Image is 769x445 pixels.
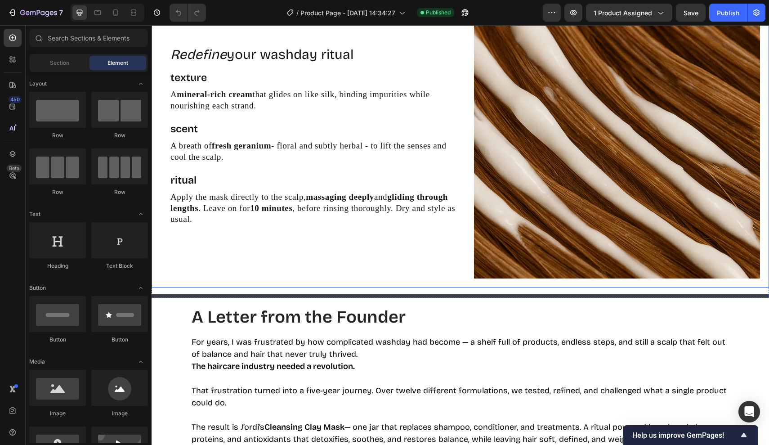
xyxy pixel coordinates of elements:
[300,8,395,18] span: Product Page - [DATE] 14:34:27
[170,4,206,22] div: Undo/Redo
[19,167,296,188] strong: gliding through lengths
[29,409,86,418] div: Image
[91,336,148,344] div: Button
[426,9,451,17] span: Published
[29,210,40,218] span: Text
[39,282,579,302] h2: A Letter from the Founder
[676,4,706,22] button: Save
[59,7,63,18] p: 7
[29,131,86,139] div: Row
[709,4,747,22] button: Publish
[29,80,47,88] span: Layout
[9,96,22,103] div: 450
[40,336,203,346] strong: The haircare industry needed a revolution.
[29,29,148,47] input: Search Sections & Elements
[91,262,148,270] div: Text Block
[738,401,760,423] div: Open Intercom Messenger
[296,8,299,18] span: /
[91,131,148,139] div: Row
[632,430,749,441] button: Show survey - Help us improve GemPages!
[134,76,148,91] span: Toggle open
[152,25,769,445] iframe: Design area
[594,8,652,18] span: 1 product assigned
[113,397,193,407] strong: Cleansing Clay Mask
[7,165,22,172] div: Beta
[40,360,578,384] p: That frustration turned into a five-year journey. Over twelve different formulations, we tested, ...
[134,355,148,369] span: Toggle open
[98,178,141,188] strong: 10 minutes
[4,4,67,22] button: 7
[107,59,128,67] span: Element
[40,396,578,420] p: The result is J’ordi’s — one jar that replaces shampoo, conditioner, and treatments. A ritual pow...
[91,409,148,418] div: Image
[684,9,698,17] span: Save
[586,4,672,22] button: 1 product assigned
[29,284,46,292] span: Button
[91,188,148,196] div: Row
[29,262,86,270] div: Heading
[632,431,738,440] span: Help us improve GemPages!
[40,311,578,347] p: For years, I was frustrated by how complicated washday had become — a shelf full of products, end...
[29,336,86,344] div: Button
[134,207,148,221] span: Toggle open
[134,281,148,295] span: Toggle open
[50,59,69,67] span: Section
[717,8,739,18] div: Publish
[29,358,45,366] span: Media
[29,188,86,196] div: Row
[154,167,223,176] strong: massaging deeply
